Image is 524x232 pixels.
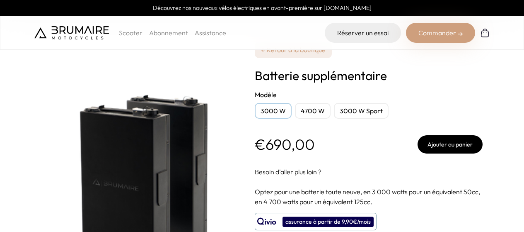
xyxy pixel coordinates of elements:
[255,68,483,83] h1: Batterie supplémentaire
[34,26,109,39] img: Brumaire Motocycles
[255,136,315,153] p: €690,00
[418,135,483,154] button: Ajouter au panier
[195,29,226,37] a: Assistance
[257,217,276,227] img: logo qivio
[283,217,374,227] div: assurance à partir de 9,90€/mois
[255,90,483,100] h2: Modèle
[458,32,463,37] img: right-arrow-2.png
[149,29,188,37] a: Abonnement
[255,213,377,230] button: assurance à partir de 9,90€/mois
[406,23,475,43] div: Commander
[255,168,321,176] span: Besoin d'aller plus loin ?
[334,103,389,119] div: 3000 W Sport
[255,103,292,119] div: 3000 W
[255,188,480,206] span: Optez pour une batterie toute neuve, en 3 000 watts pour un équivalent 50cc, en 4 700 watts pour ...
[119,28,142,38] p: Scooter
[325,23,401,43] a: Réserver un essai
[480,28,490,38] img: Panier
[295,103,331,119] div: 4700 W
